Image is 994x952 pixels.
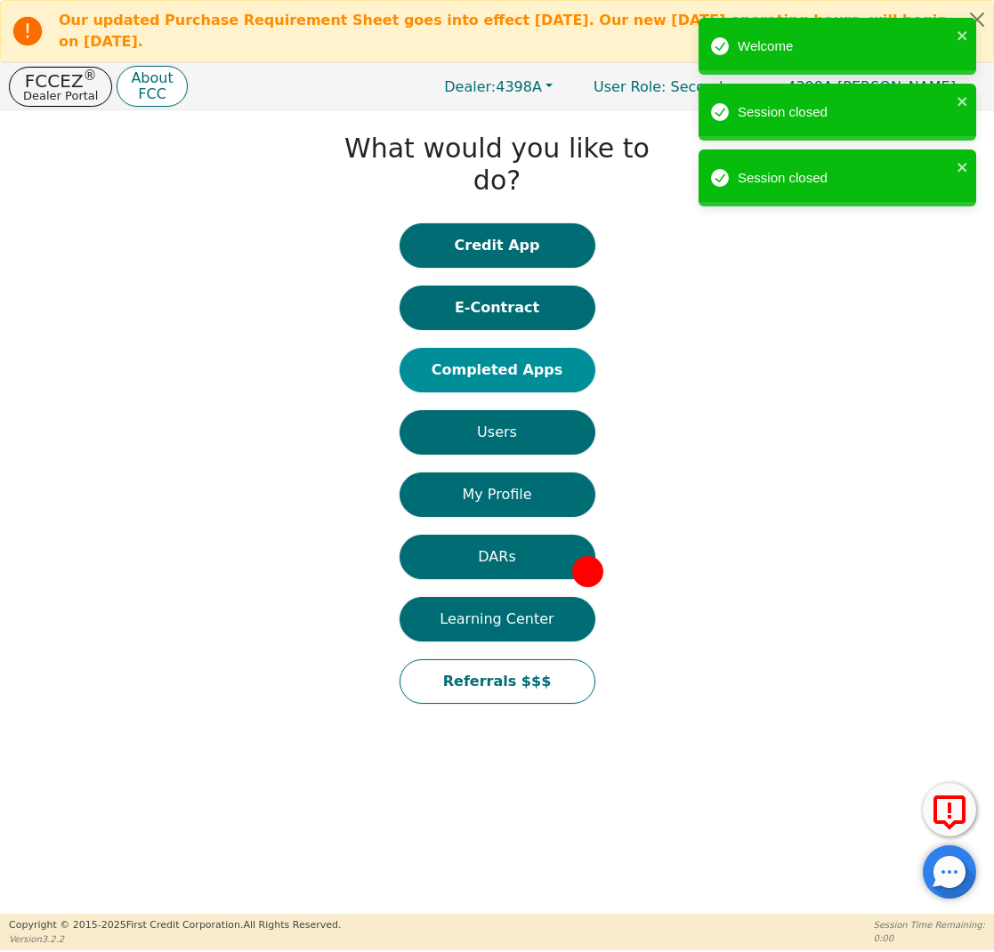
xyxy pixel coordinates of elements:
[923,783,976,836] button: Report Error to FCC
[400,535,595,579] button: DARs
[339,133,656,197] h1: What would you like to do?
[131,71,173,85] p: About
[738,102,951,123] div: Session closed
[131,87,173,101] p: FCC
[957,25,969,45] button: close
[23,72,98,90] p: FCCEZ
[400,659,595,704] button: Referrals $$$
[594,78,666,95] span: User Role :
[400,410,595,455] button: Users
[400,348,595,392] button: Completed Apps
[400,223,595,268] button: Credit App
[576,69,764,104] a: User Role: Secondary
[9,67,112,107] button: FCCEZ®Dealer Portal
[874,932,985,945] p: 0:00
[425,73,571,101] button: Dealer:4398A
[738,168,951,189] div: Session closed
[9,932,341,946] p: Version 3.2.2
[444,78,542,95] span: 4398A
[400,472,595,517] button: My Profile
[84,68,97,84] sup: ®
[400,286,595,330] button: E-Contract
[738,36,951,57] div: Welcome
[117,66,187,108] button: AboutFCC
[444,78,496,95] span: Dealer:
[957,157,969,177] button: close
[961,1,993,37] button: Close alert
[243,919,341,931] span: All Rights Reserved.
[874,918,985,932] p: Session Time Remaining:
[9,918,341,933] p: Copyright © 2015- 2025 First Credit Corporation.
[23,90,98,101] p: Dealer Portal
[400,597,595,641] button: Learning Center
[576,69,764,104] p: Secondary
[957,91,969,111] button: close
[59,12,948,50] b: Our updated Purchase Requirement Sheet goes into effect [DATE]. Our new [DATE] operating hours, w...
